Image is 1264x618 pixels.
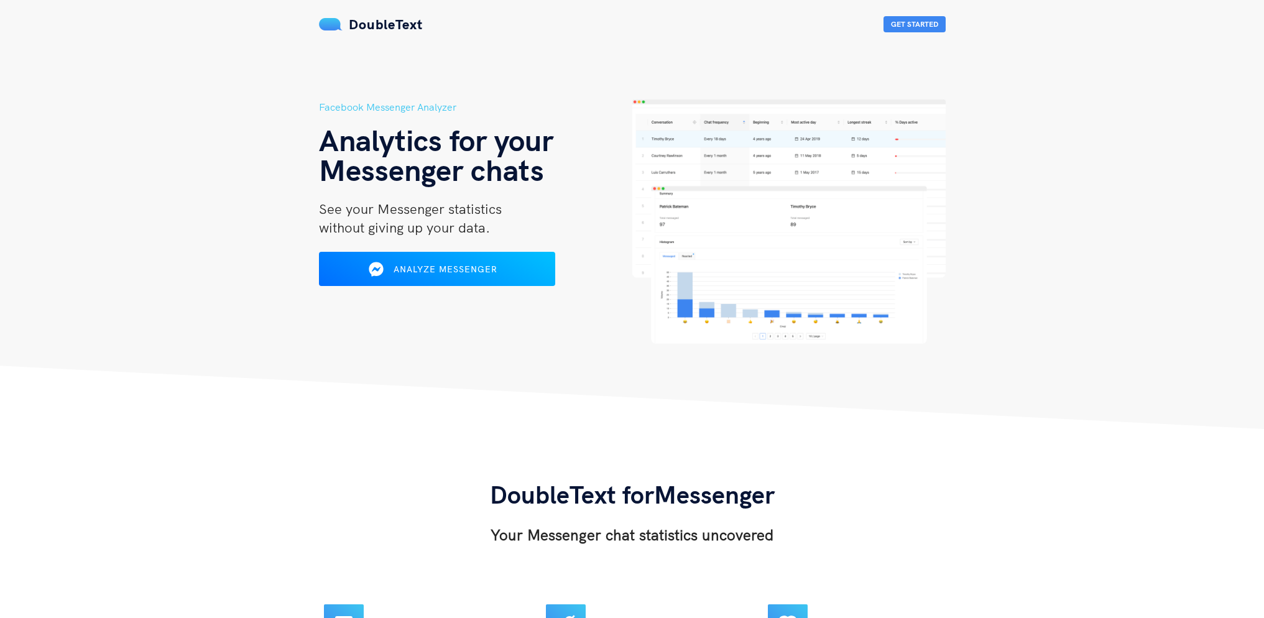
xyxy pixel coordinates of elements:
a: Analyze Messenger [319,268,555,279]
span: Analytics for your [319,121,553,159]
span: Analyze Messenger [394,264,497,275]
button: Analyze Messenger [319,252,555,286]
h5: Facebook Messenger Analyzer [319,99,632,115]
button: Get Started [883,16,946,32]
span: DoubleText [349,16,423,33]
span: without giving up your data. [319,219,490,236]
span: See your Messenger statistics [319,200,502,218]
span: Messenger chats [319,151,544,188]
img: mS3x8y1f88AAAAABJRU5ErkJggg== [319,18,343,30]
a: DoubleText [319,16,423,33]
img: hero [632,99,946,344]
span: DoubleText for Messenger [490,479,775,510]
h3: Your Messenger chat statistics uncovered [490,525,775,545]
